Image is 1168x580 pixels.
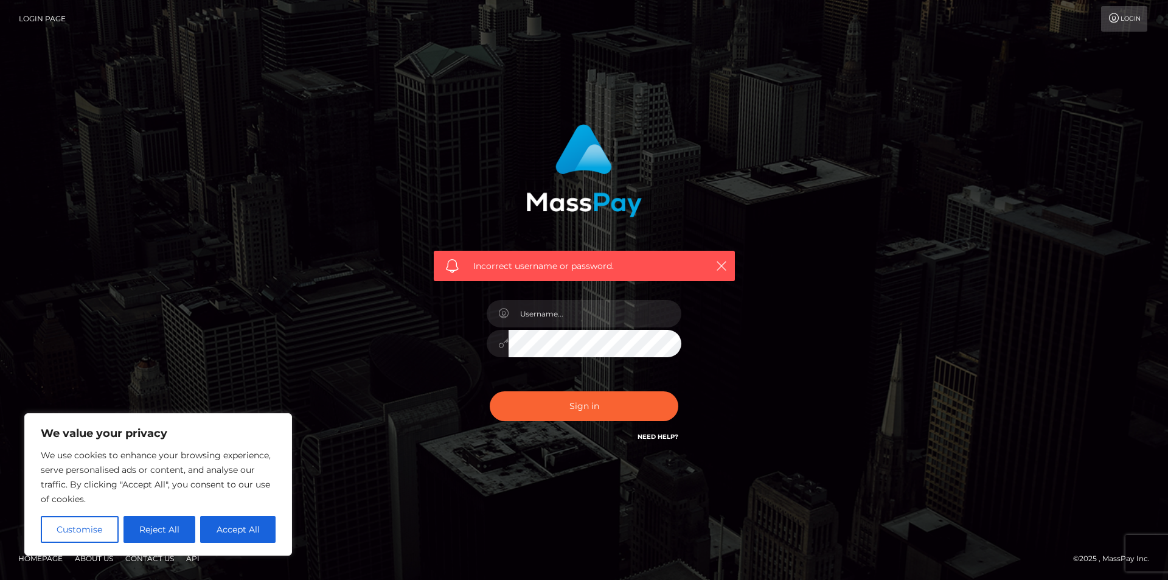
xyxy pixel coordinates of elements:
[24,413,292,556] div: We value your privacy
[200,516,276,543] button: Accept All
[19,6,66,32] a: Login Page
[120,549,179,568] a: Contact Us
[41,448,276,506] p: We use cookies to enhance your browsing experience, serve personalised ads or content, and analys...
[1073,552,1159,565] div: © 2025 , MassPay Inc.
[638,433,678,441] a: Need Help?
[473,260,695,273] span: Incorrect username or password.
[509,300,681,327] input: Username...
[123,516,196,543] button: Reject All
[41,426,276,441] p: We value your privacy
[1101,6,1147,32] a: Login
[490,391,678,421] button: Sign in
[181,549,204,568] a: API
[41,516,119,543] button: Customise
[13,549,68,568] a: Homepage
[526,124,642,217] img: MassPay Login
[70,549,118,568] a: About Us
